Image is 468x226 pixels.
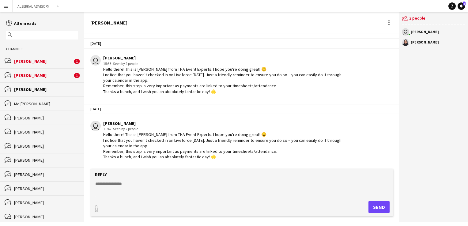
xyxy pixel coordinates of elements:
a: 2 [458,2,465,10]
div: [PERSON_NAME] [14,129,78,135]
span: · Seen by 2 people [111,126,138,131]
div: 11:42 [103,126,342,132]
span: 1 [74,59,80,64]
div: [PERSON_NAME] [14,157,78,163]
div: 15:33 [103,61,342,66]
div: [DATE] [84,38,399,49]
span: 1 [74,73,80,78]
div: [PERSON_NAME] [14,172,78,177]
div: [PERSON_NAME] [103,55,342,61]
div: [DATE] [84,104,399,114]
div: Hello there! This is [PERSON_NAME] from THA Event Experts. I hope you're doing great! 😊 I notice ... [103,66,342,94]
div: 2 people [402,12,465,25]
label: Reply [95,172,107,177]
div: Hello there! This is [PERSON_NAME] from THA Event Experts. I hope you're doing great! 😊 I notice ... [103,132,342,160]
span: · Seen by 2 people [111,61,138,66]
div: [PERSON_NAME] [411,40,439,44]
div: [PERSON_NAME] [14,87,78,92]
div: [PERSON_NAME] [103,121,342,126]
div: Md [PERSON_NAME] [14,101,78,107]
div: [PERSON_NAME] [14,200,78,205]
a: All unreads [6,21,36,26]
div: [PERSON_NAME] [90,20,127,25]
div: [PERSON_NAME] [411,30,439,34]
button: ALSERKAL ADVISORY [13,0,54,12]
span: 2 [463,2,466,6]
div: [PERSON_NAME] [14,73,73,78]
button: Send [368,201,390,213]
div: [PERSON_NAME] [14,58,73,64]
div: [PERSON_NAME] [14,214,78,220]
div: [PERSON_NAME] [14,143,78,149]
div: [PERSON_NAME] [14,115,78,121]
div: [PERSON_NAME] [14,186,78,191]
